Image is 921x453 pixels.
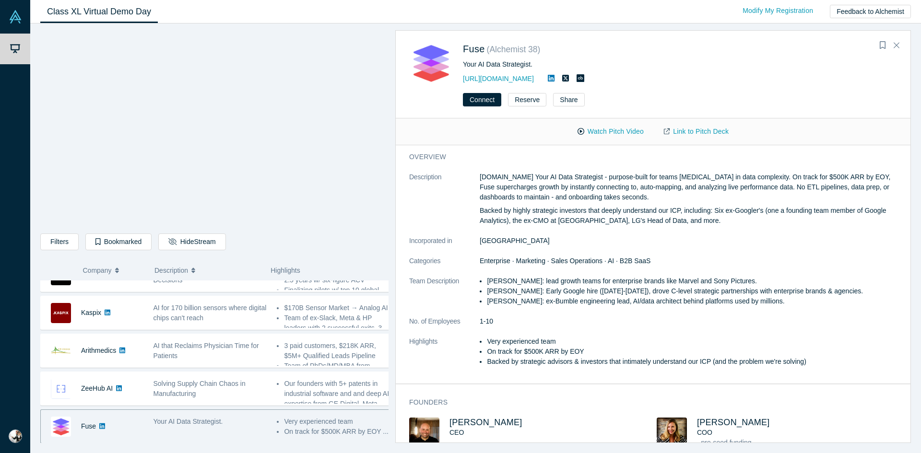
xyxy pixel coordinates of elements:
img: Jill Randell's Profile Image [657,418,687,446]
img: Alchemist Vault Logo [9,10,22,23]
a: Link to Pitch Deck [654,123,739,140]
span: AI for 170 billion sensors where digital chips can't reach [153,304,267,322]
dt: Team Description [409,276,480,316]
img: Fuse's Logo [51,417,71,437]
button: Bookmark [876,39,889,52]
span: Highlights [271,267,300,274]
a: Modify My Registration [732,2,823,19]
dd: 1-10 [480,316,904,326]
a: [URL][DOMAIN_NAME] [463,75,534,82]
h3: Founders [409,397,891,407]
span: Human Context for High-Stakes Decisions [153,266,248,284]
li: Very experienced team [487,337,904,347]
span: COO [697,429,712,436]
button: Share [553,93,584,106]
a: [PERSON_NAME] [449,418,522,427]
button: Filters [40,233,79,250]
li: Finalizing pilots w/ top 10 global insurer & world's largest staffing firm + ... [284,285,390,315]
small: ( Alchemist 38 ) [487,45,541,54]
a: [PERSON_NAME] [697,418,770,427]
li: On track for $500K ARR by EOY ... [284,427,390,437]
button: Watch Pitch Video [567,123,654,140]
button: Feedback to Alchemist [830,5,911,18]
img: Kaspix's Logo [51,303,71,323]
h3: overview [409,152,891,162]
img: Arithmedics's Logo [51,341,71,361]
p: [DOMAIN_NAME] Your AI Data Strategist - purpose-built for teams [MEDICAL_DATA] in data complexity... [480,172,904,202]
img: ZeeHub AI's Logo [51,379,71,399]
button: Connect [463,93,501,106]
button: Company [83,260,145,280]
span: Enterprise · Marketing · Sales Operations · AI · B2B SaaS [480,257,650,265]
a: Fuse [81,422,96,430]
dt: Categories [409,256,480,276]
span: Your AI Data Strategist. [153,418,223,425]
li: On track for $500K ARR by EOY [487,347,904,357]
span: Company [83,260,112,280]
p: Backed by highly strategic investors that deeply understand our ICP, including: Six ex-Googler's ... [480,206,904,226]
button: Description [154,260,260,280]
li: [PERSON_NAME]: Early Google hire ([DATE]-[DATE]), drove C-level strategic partnerships with enter... [487,286,904,296]
dt: Highlights [409,337,480,377]
button: HideStream [158,233,225,250]
button: Bookmarked [85,233,152,250]
li: [PERSON_NAME]: lead growth teams for enterprise brands like Marvel and Sony Pictures. [487,276,904,286]
li: Very experienced team [284,417,390,427]
dt: Incorporated in [409,236,480,256]
span: - pre-seed funding [697,439,752,446]
dt: Description [409,172,480,236]
span: Solving Supply Chain Chaos in Manufacturing [153,380,246,397]
button: Close [889,38,904,53]
dt: No. of Employees [409,316,480,337]
button: Reserve [508,93,546,106]
li: Team of PhDs/MD/MBA from [GEOGRAPHIC_DATA], [GEOGRAPHIC_DATA] and UMich. ... [284,361,390,401]
li: 3 paid customers, $218K ARR, $5M+ Qualified Leads Pipeline [284,341,390,361]
img: Jeff Cherkassky's Profile Image [409,418,439,446]
span: AI that Reclaims Physician Time for Patients [153,342,259,360]
li: Team of ex-Slack, Meta & HP leaders with 2 successful exits, 3 PhDs ... [284,313,390,343]
dd: [GEOGRAPHIC_DATA] [480,236,904,246]
a: Class XL Virtual Demo Day [40,0,158,23]
a: Kaspix [81,309,101,316]
li: $170B Sensor Market → Analog AI; [284,303,390,313]
div: Your AI Data Strategist. [463,59,783,70]
a: Arithmedics [81,347,116,354]
a: ZeeHub AI [81,384,113,392]
img: Archi KyoungRok Kong's Account [9,430,22,443]
li: Backed by strategic advisors & investors that intimately understand our ICP (and the problem we'r... [487,357,904,367]
li: [PERSON_NAME]: ex-Bumble engineering lead, AI/data architect behind platforms used by millions. [487,296,904,306]
li: Our founders with 5+ patents in industrial software and and deep AI expertise from GE Digital, Me... [284,379,390,409]
a: Fuse [463,44,485,54]
img: Fuse's Logo [409,41,453,85]
span: CEO [449,429,464,436]
span: Description [154,260,188,280]
iframe: Alchemist Class XL Demo Day: Vault [41,31,388,226]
